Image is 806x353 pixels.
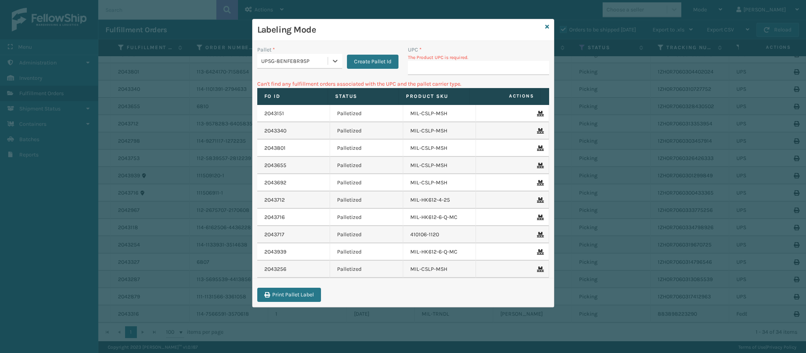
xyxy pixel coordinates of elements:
i: Remove From Pallet [537,145,542,151]
td: MIL-CSLP-MSH [403,157,476,174]
i: Remove From Pallet [537,267,542,272]
td: Palletized [330,209,403,226]
td: Palletized [330,122,403,140]
label: Product SKU [406,93,462,100]
td: MIL-CSLP-MSH [403,174,476,191]
td: MIL-CSLP-MSH [403,261,476,278]
label: Status [335,93,391,100]
td: Palletized [330,226,403,243]
h3: Labeling Mode [257,24,542,36]
a: 2043717 [264,231,284,239]
td: Palletized [330,261,403,278]
i: Remove From Pallet [537,163,542,168]
div: UPSG-8ENFE8R9SP [261,57,328,65]
td: Palletized [330,191,403,209]
button: Print Pallet Label [257,288,321,302]
i: Remove From Pallet [537,111,542,116]
i: Remove From Pallet [537,215,542,220]
a: 2043801 [264,144,286,152]
i: Remove From Pallet [537,232,542,237]
i: Remove From Pallet [537,197,542,203]
td: Palletized [330,157,403,174]
a: 2043655 [264,162,286,169]
td: Palletized [330,140,403,157]
i: Remove From Pallet [537,180,542,186]
td: MIL-HK612-6-Q-MC [403,243,476,261]
p: Can't find any fulfillment orders associated with the UPC and the pallet carrier type. [257,80,549,88]
td: MIL-HK612-4-25 [403,191,476,209]
td: MIL-HK612-6-Q-MC [403,209,476,226]
a: 2043692 [264,179,286,187]
td: MIL-CSLP-MSH [403,140,476,157]
p: The Product UPC is required. [408,54,549,61]
i: Remove From Pallet [537,249,542,255]
a: 2043939 [264,248,286,256]
td: MIL-CSLP-MSH [403,122,476,140]
td: Palletized [330,105,403,122]
td: MIL-CSLP-MSH [403,105,476,122]
a: 2043151 [264,110,284,118]
button: Create Pallet Id [347,55,398,69]
a: 2043712 [264,196,285,204]
label: Fo Id [264,93,321,100]
td: 410106-1120 [403,226,476,243]
label: UPC [408,46,422,54]
label: Pallet [257,46,275,54]
td: Palletized [330,174,403,191]
a: 2043256 [264,265,286,273]
td: Palletized [330,243,403,261]
span: Actions [472,90,539,103]
a: 2043716 [264,213,285,221]
i: Remove From Pallet [537,128,542,134]
a: 2043340 [264,127,286,135]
